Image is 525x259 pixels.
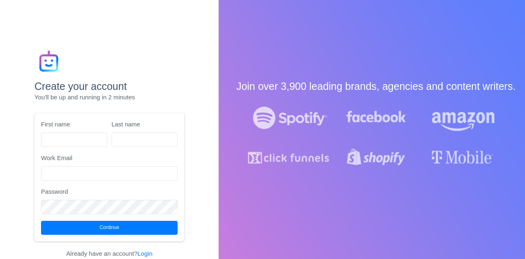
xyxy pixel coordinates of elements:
[34,47,63,76] img: gradientIcon.83b2554e.png
[41,120,70,129] label: First name
[112,120,140,129] label: Last name
[34,93,184,102] p: You'll be up and running in 2 minutes
[41,221,178,235] button: Continue
[41,154,72,163] label: Work Email
[41,187,68,197] label: Password
[236,80,516,92] strong: Join over 3,900 leading brands, agencies and content writers.
[137,250,153,257] a: Login
[34,80,127,92] strong: Create your account
[43,249,176,259] p: Already have an account?
[233,98,519,179] img: logos-white.d3c4c95a.png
